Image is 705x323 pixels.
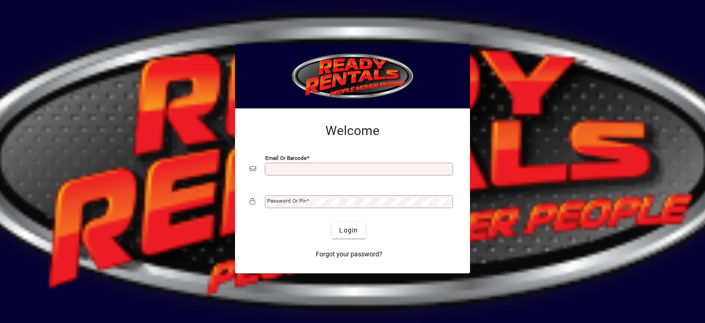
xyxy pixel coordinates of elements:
[339,226,358,235] span: Login
[267,198,307,204] mat-label: Password or Pin
[332,222,365,238] button: Login
[250,123,455,139] h2: Welcome
[312,246,386,262] a: Forgot your password?
[265,155,307,161] mat-label: Email or Barcode
[316,249,382,259] span: Forgot your password?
